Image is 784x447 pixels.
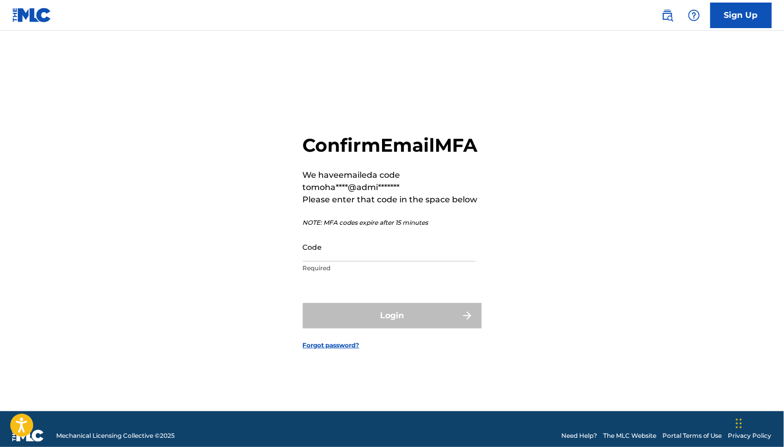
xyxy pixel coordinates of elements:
[688,9,700,21] img: help
[661,9,674,21] img: search
[710,3,772,28] a: Sign Up
[56,431,175,440] span: Mechanical Licensing Collective © 2025
[303,218,482,227] p: NOTE: MFA codes expire after 15 minutes
[12,8,52,22] img: MLC Logo
[603,431,656,440] a: The MLC Website
[303,134,482,157] h2: Confirm Email MFA
[561,431,597,440] a: Need Help?
[684,5,704,26] div: Help
[662,431,722,440] a: Portal Terms of Use
[733,398,784,447] iframe: Chat Widget
[657,5,678,26] a: Public Search
[728,431,772,440] a: Privacy Policy
[303,264,476,273] p: Required
[303,194,482,206] p: Please enter that code in the space below
[736,408,742,439] div: Drag
[12,430,44,442] img: logo
[303,341,360,350] a: Forgot password?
